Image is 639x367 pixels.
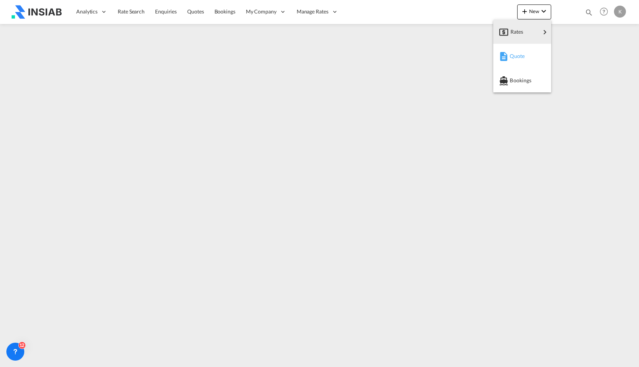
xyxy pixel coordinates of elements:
[499,71,545,90] div: Bookings
[499,47,545,65] div: Quote
[493,68,551,92] button: Bookings
[493,44,551,68] button: Quote
[540,28,549,37] md-icon: icon-chevron-right
[510,73,518,88] span: Bookings
[510,24,519,39] span: Rates
[510,49,518,64] span: Quote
